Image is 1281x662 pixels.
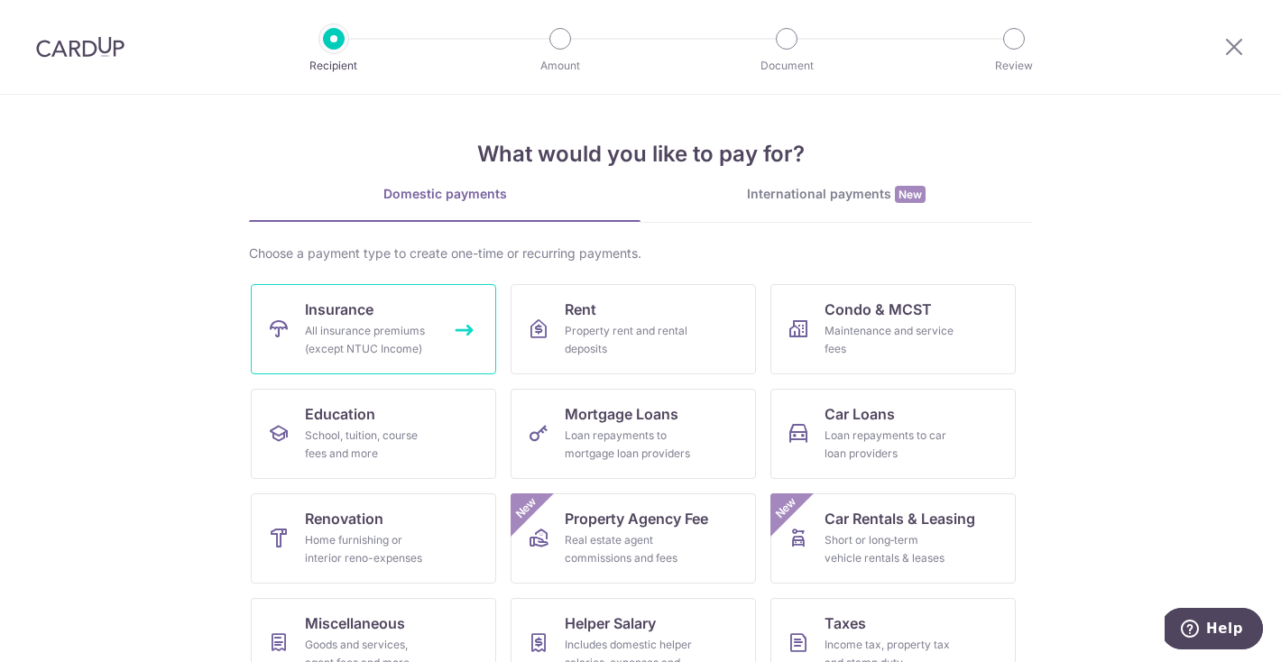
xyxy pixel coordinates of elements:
[41,13,78,29] span: Help
[565,427,695,463] div: Loan repayments to mortgage loan providers
[511,284,756,374] a: RentProperty rent and rental deposits
[305,322,435,358] div: All insurance premiums (except NTUC Income)
[565,403,678,425] span: Mortgage Loans
[305,403,375,425] span: Education
[565,531,695,567] div: Real estate agent commissions and fees
[251,493,496,584] a: RenovationHome furnishing or interior reno-expenses
[947,57,1081,75] p: Review
[305,427,435,463] div: School, tuition, course fees and more
[825,403,895,425] span: Car Loans
[1165,608,1263,653] iframe: Opens a widget where you can find more information
[511,389,756,479] a: Mortgage LoansLoan repayments to mortgage loan providers
[305,299,373,320] span: Insurance
[770,284,1016,374] a: Condo & MCSTMaintenance and service fees
[825,508,975,529] span: Car Rentals & Leasing
[825,427,954,463] div: Loan repayments to car loan providers
[565,612,656,634] span: Helper Salary
[770,493,1016,584] a: Car Rentals & LeasingShort or long‑term vehicle rentals & leasesNew
[249,244,1032,262] div: Choose a payment type to create one-time or recurring payments.
[305,531,435,567] div: Home furnishing or interior reno-expenses
[565,322,695,358] div: Property rent and rental deposits
[493,57,627,75] p: Amount
[770,389,1016,479] a: Car LoansLoan repayments to car loan providers
[267,57,401,75] p: Recipient
[565,299,596,320] span: Rent
[36,36,124,58] img: CardUp
[640,185,1032,204] div: International payments
[720,57,853,75] p: Document
[825,612,866,634] span: Taxes
[825,299,932,320] span: Condo & MCST
[305,612,405,634] span: Miscellaneous
[251,389,496,479] a: EducationSchool, tuition, course fees and more
[249,185,640,203] div: Domestic payments
[511,493,541,523] span: New
[895,186,926,203] span: New
[249,138,1032,170] h4: What would you like to pay for?
[771,493,801,523] span: New
[565,508,708,529] span: Property Agency Fee
[305,508,383,529] span: Renovation
[825,531,954,567] div: Short or long‑term vehicle rentals & leases
[511,493,756,584] a: Property Agency FeeReal estate agent commissions and feesNew
[251,284,496,374] a: InsuranceAll insurance premiums (except NTUC Income)
[825,322,954,358] div: Maintenance and service fees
